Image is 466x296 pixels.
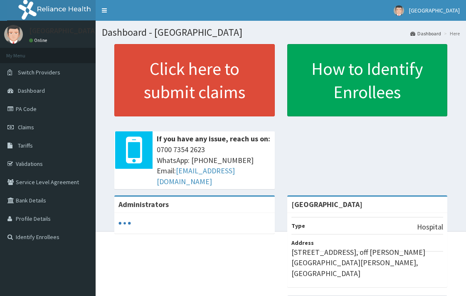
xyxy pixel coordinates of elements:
[287,44,448,116] a: How to Identify Enrollees
[18,142,33,149] span: Tariffs
[417,222,443,232] p: Hospital
[394,5,404,16] img: User Image
[18,69,60,76] span: Switch Providers
[291,222,305,229] b: Type
[114,44,275,116] a: Click here to submit claims
[291,239,314,247] b: Address
[4,25,23,44] img: User Image
[157,134,270,143] b: If you have any issue, reach us on:
[29,37,49,43] a: Online
[118,217,131,229] svg: audio-loading
[157,144,271,187] span: 0700 7354 2623 WhatsApp: [PHONE_NUMBER] Email:
[102,27,460,38] h1: Dashboard - [GEOGRAPHIC_DATA]
[157,166,235,186] a: [EMAIL_ADDRESS][DOMAIN_NAME]
[29,27,98,35] p: [GEOGRAPHIC_DATA]
[410,30,441,37] a: Dashboard
[18,123,34,131] span: Claims
[291,200,362,209] strong: [GEOGRAPHIC_DATA]
[18,87,45,94] span: Dashboard
[118,200,169,209] b: Administrators
[291,247,444,279] p: [STREET_ADDRESS], off [PERSON_NAME][GEOGRAPHIC_DATA][PERSON_NAME], [GEOGRAPHIC_DATA]
[409,7,460,14] span: [GEOGRAPHIC_DATA]
[442,30,460,37] li: Here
